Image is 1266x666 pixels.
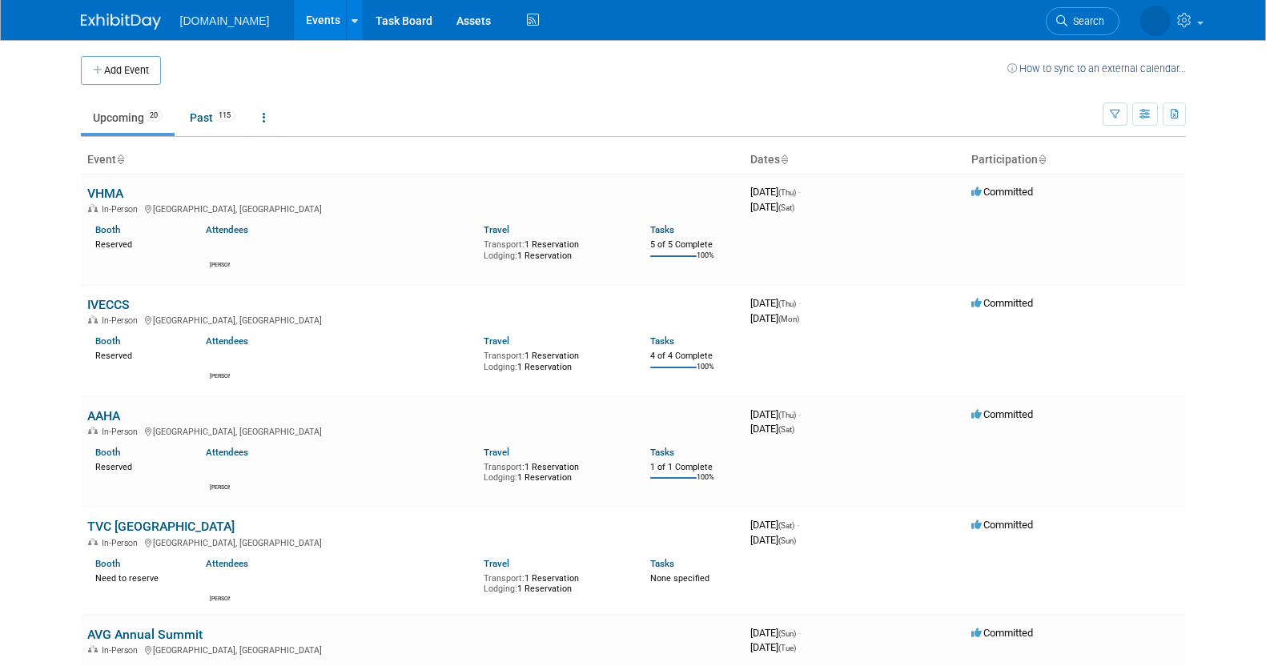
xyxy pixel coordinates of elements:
[971,297,1033,309] span: Committed
[88,645,98,653] img: In-Person Event
[81,56,161,85] button: Add Event
[750,408,801,420] span: [DATE]
[87,627,203,642] a: AVG Annual Summit
[102,538,143,548] span: In-Person
[81,102,175,133] a: Upcoming20
[87,408,120,423] a: AAHA
[965,146,1186,174] th: Participation
[87,313,737,326] div: [GEOGRAPHIC_DATA], [GEOGRAPHIC_DATA]
[778,188,796,197] span: (Thu)
[211,240,230,259] img: Kiersten Hackett
[484,251,517,261] span: Lodging:
[744,146,965,174] th: Dates
[750,297,801,309] span: [DATE]
[484,236,626,261] div: 1 Reservation 1 Reservation
[1046,7,1119,35] a: Search
[750,201,794,213] span: [DATE]
[697,473,714,495] td: 100%
[798,627,801,639] span: -
[81,14,161,30] img: ExhibitDay
[750,186,801,198] span: [DATE]
[484,447,509,458] a: Travel
[211,351,230,371] img: David Han
[971,519,1033,531] span: Committed
[650,558,674,569] a: Tasks
[102,645,143,656] span: In-Person
[1007,62,1186,74] a: How to sync to an external calendar...
[87,186,123,201] a: VHMA
[484,573,524,584] span: Transport:
[778,536,796,545] span: (Sun)
[798,186,801,198] span: -
[87,424,737,437] div: [GEOGRAPHIC_DATA], [GEOGRAPHIC_DATA]
[102,204,143,215] span: In-Person
[971,627,1033,639] span: Committed
[778,411,796,419] span: (Thu)
[697,251,714,273] td: 100%
[750,627,801,639] span: [DATE]
[798,297,801,309] span: -
[750,519,799,531] span: [DATE]
[778,521,794,530] span: (Sat)
[650,351,737,362] div: 4 of 4 Complete
[88,538,98,546] img: In-Person Event
[650,335,674,347] a: Tasks
[750,534,796,546] span: [DATE]
[87,297,130,312] a: IVECCS
[1067,15,1104,27] span: Search
[87,643,737,656] div: [GEOGRAPHIC_DATA], [GEOGRAPHIC_DATA]
[180,14,270,27] span: [DOMAIN_NAME]
[797,519,799,531] span: -
[484,459,626,483] div: 1 Reservation 1 Reservation
[484,472,517,483] span: Lodging:
[210,371,230,380] div: David Han
[102,315,143,326] span: In-Person
[206,224,248,235] a: Attendees
[210,259,230,269] div: Kiersten Hackett
[971,408,1033,420] span: Committed
[116,153,124,166] a: Sort by Event Name
[484,347,626,372] div: 1 Reservation 1 Reservation
[650,462,737,473] div: 1 of 1 Complete
[95,335,120,347] a: Booth
[214,110,235,122] span: 115
[697,363,714,384] td: 100%
[484,558,509,569] a: Travel
[1140,6,1171,36] img: Iuliia Bulow
[484,224,509,235] a: Travel
[778,315,799,323] span: (Mon)
[971,186,1033,198] span: Committed
[778,644,796,652] span: (Tue)
[95,459,183,473] div: Reserved
[650,239,737,251] div: 5 of 5 Complete
[87,536,737,548] div: [GEOGRAPHIC_DATA], [GEOGRAPHIC_DATA]
[102,427,143,437] span: In-Person
[650,447,674,458] a: Tasks
[484,462,524,472] span: Transport:
[484,239,524,250] span: Transport:
[1038,153,1046,166] a: Sort by Participation Type
[211,463,230,482] img: William Forsey
[95,236,183,251] div: Reserved
[750,312,799,324] span: [DATE]
[87,202,737,215] div: [GEOGRAPHIC_DATA], [GEOGRAPHIC_DATA]
[211,574,230,593] img: Shawn Wilkie
[95,447,120,458] a: Booth
[145,110,163,122] span: 20
[484,584,517,594] span: Lodging:
[484,351,524,361] span: Transport:
[95,224,120,235] a: Booth
[484,570,626,595] div: 1 Reservation 1 Reservation
[95,347,183,362] div: Reserved
[778,425,794,434] span: (Sat)
[750,423,794,435] span: [DATE]
[210,482,230,491] div: William Forsey
[798,408,801,420] span: -
[778,629,796,638] span: (Sun)
[88,427,98,435] img: In-Person Event
[206,558,248,569] a: Attendees
[88,315,98,323] img: In-Person Event
[778,299,796,308] span: (Thu)
[650,573,709,584] span: None specified
[206,447,248,458] a: Attendees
